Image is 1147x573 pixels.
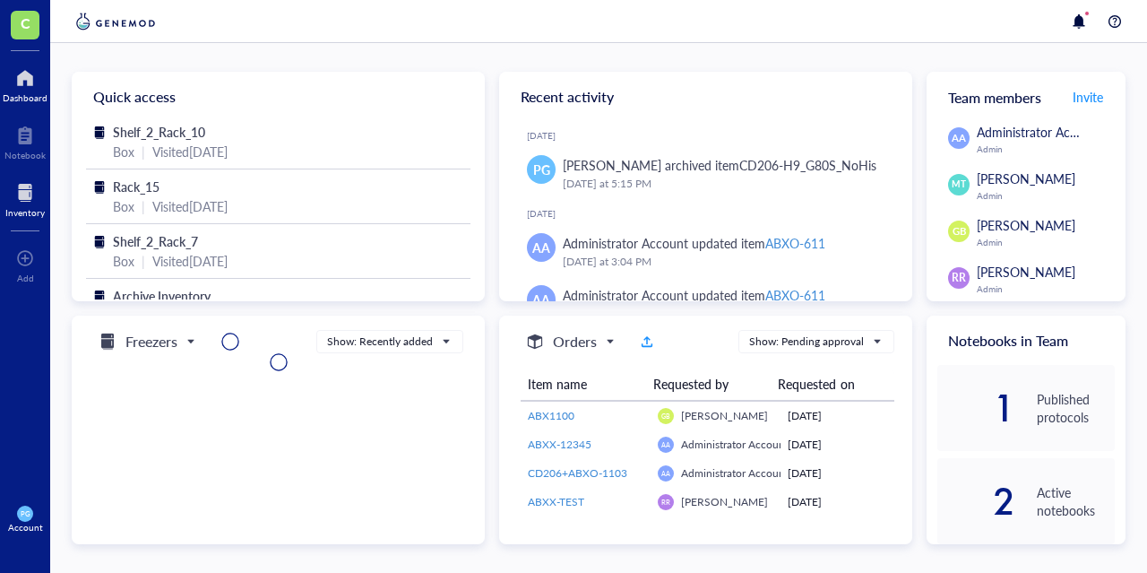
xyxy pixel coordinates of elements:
[528,408,643,424] a: ABX1100
[977,237,1115,247] div: Admin
[21,509,30,517] span: PG
[125,331,177,352] h5: Freezers
[646,368,772,401] th: Requested by
[142,196,145,216] div: |
[513,226,898,278] a: AAAdministrator Account updated itemABXO-611[DATE] at 3:04 PM
[788,494,887,510] div: [DATE]
[952,224,966,239] span: GB
[681,437,789,452] span: Administrator Account
[113,251,134,271] div: Box
[113,123,205,141] span: Shelf_2_Rack_10
[681,408,768,423] span: [PERSON_NAME]
[788,465,887,482] div: [DATE]
[532,238,550,257] span: AA
[765,234,825,252] div: ABXO-611
[977,143,1115,154] div: Admin
[952,178,965,191] span: MT
[563,155,876,175] div: [PERSON_NAME] archived item
[113,196,134,216] div: Box
[72,72,485,122] div: Quick access
[152,196,228,216] div: Visited [DATE]
[749,334,864,350] div: Show: Pending approval
[527,130,898,141] div: [DATE]
[528,437,643,453] a: ABXX-12345
[977,169,1075,187] span: [PERSON_NAME]
[739,156,876,174] div: CD206-H9_G80S_NoHis
[21,12,30,34] span: C
[1037,483,1115,519] div: Active notebooks
[528,494,643,510] a: ABXX-TEST
[521,368,646,401] th: Item name
[327,334,433,350] div: Show: Recently added
[937,394,1015,422] div: 1
[661,412,669,420] span: GB
[528,408,574,423] span: ABX1100
[952,131,965,146] span: AA
[152,142,228,161] div: Visited [DATE]
[528,494,584,509] span: ABXX-TEST
[681,494,768,509] span: [PERSON_NAME]
[528,465,643,482] a: CD206+ABXO-1103
[3,92,47,103] div: Dashboard
[927,316,1125,365] div: Notebooks in Team
[977,190,1115,201] div: Admin
[72,11,160,32] img: genemod-logo
[977,263,1075,281] span: [PERSON_NAME]
[553,331,597,352] h5: Orders
[661,498,669,506] span: RR
[927,72,1125,122] div: Team members
[977,283,1115,294] div: Admin
[528,465,627,481] span: CD206+ABXO-1103
[142,142,145,161] div: |
[113,232,198,250] span: Shelf_2_Rack_7
[563,175,884,193] div: [DATE] at 5:15 PM
[8,522,43,533] div: Account
[4,150,46,161] div: Notebook
[527,208,898,219] div: [DATE]
[3,64,47,103] a: Dashboard
[528,437,591,452] span: ABXX-12345
[5,207,45,218] div: Inventory
[1037,390,1115,426] div: Published protocols
[563,233,825,253] div: Administrator Account updated item
[952,270,966,286] span: RR
[499,72,912,122] div: Recent activity
[142,251,145,271] div: |
[681,465,789,481] span: Administrator Account
[661,469,670,477] span: AA
[563,253,884,271] div: [DATE] at 3:04 PM
[4,121,46,161] a: Notebook
[977,123,1102,141] span: Administrator Account
[113,287,211,305] span: Archive Inventory
[977,216,1075,234] span: [PERSON_NAME]
[113,142,134,161] div: Box
[1073,88,1103,106] span: Invite
[937,487,1015,516] div: 2
[5,178,45,218] a: Inventory
[1072,82,1104,111] button: Invite
[788,437,887,453] div: [DATE]
[661,440,670,448] span: AA
[152,251,228,271] div: Visited [DATE]
[533,160,550,179] span: PG
[771,368,881,401] th: Requested on
[788,408,887,424] div: [DATE]
[17,273,34,283] div: Add
[113,178,160,195] span: Rack_15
